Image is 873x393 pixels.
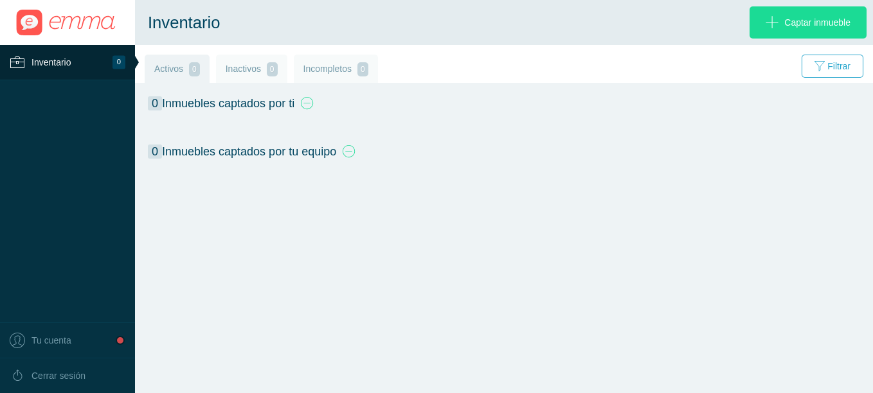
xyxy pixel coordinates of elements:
span: Activos [154,64,183,74]
a: Captar inmueble [750,6,867,39]
span: 0 [357,62,368,76]
a: Inactivos 0 [216,55,287,83]
span: 0 [148,144,162,159]
span: Inmuebles captados por ti [148,97,294,110]
span: Captar inmueble [784,6,851,39]
a: Activos 0 [145,55,210,83]
span: 0 [148,96,162,110]
span: 0 [189,62,200,76]
a: Filtrar [802,55,863,78]
a: Incompletos 0 [294,55,378,83]
span: 0 [267,62,278,76]
span: Filtrar [827,61,851,71]
span: Inactivos [226,64,261,74]
span: Incompletos [303,64,352,74]
span: Inmuebles captados por tu equipo [148,145,336,158]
